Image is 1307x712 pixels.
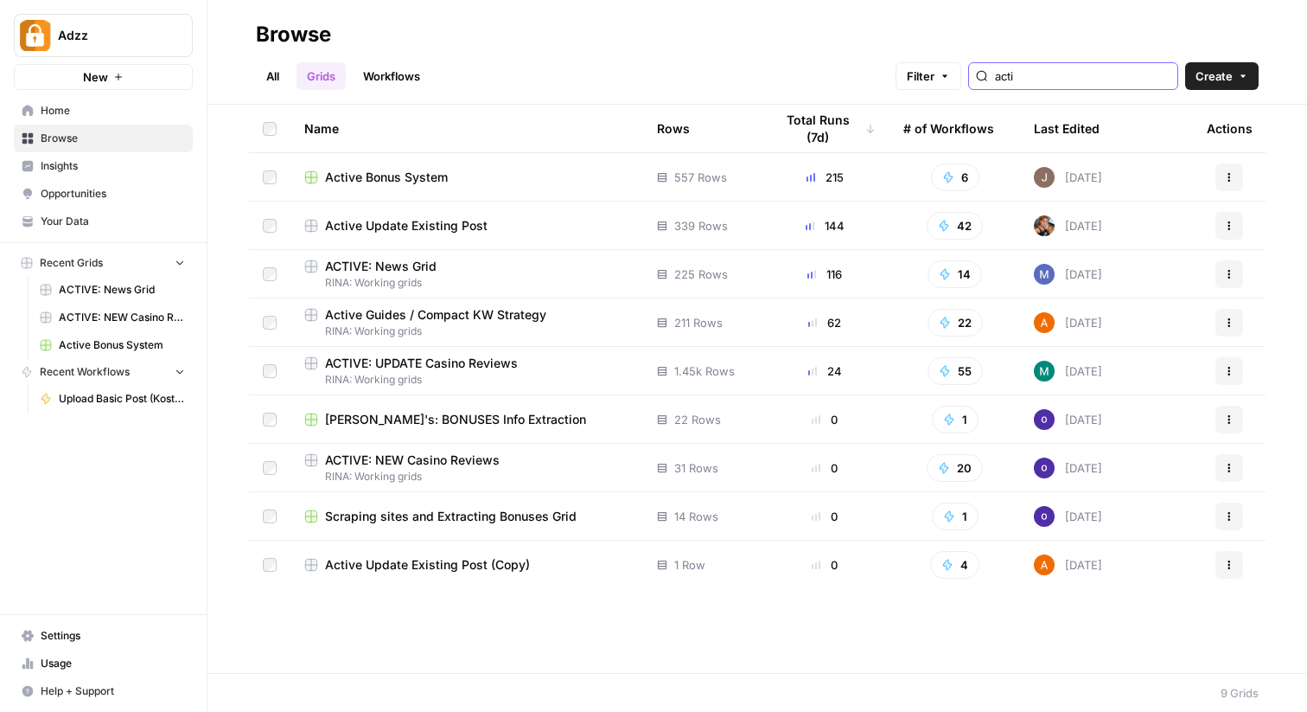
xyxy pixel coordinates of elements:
button: Filter [896,62,961,90]
input: Search [995,67,1170,85]
div: [DATE] [1034,167,1102,188]
a: ACTIVE: NEW Casino ReviewsRINA: Working grids [304,452,629,484]
img: 1uqwqwywk0hvkeqipwlzjk5gjbnq [1034,312,1055,333]
span: Recent Workflows [40,364,130,380]
div: 0 [774,508,876,525]
img: nmxawk7762aq8nwt4bciot6986w0 [1034,264,1055,285]
span: 557 Rows [674,169,727,186]
button: 22 [928,309,983,337]
span: RINA: Working grids [304,324,629,339]
a: ACTIVE: UPDATE Casino ReviewsRINA: Working grids [304,355,629,388]
span: 31 Rows [674,459,718,477]
div: 144 [774,217,876,234]
div: Browse [256,21,331,48]
a: Browse [14,125,193,152]
a: Active Bonus System [304,169,629,186]
span: RINA: Working grids [304,469,629,484]
span: ACTIVE: UPDATE Casino Reviews [325,355,518,372]
div: 62 [774,314,876,331]
a: Your Data [14,208,193,235]
div: 0 [774,556,876,574]
span: Recent Grids [40,255,103,271]
span: Usage [41,656,185,671]
div: [DATE] [1034,215,1102,236]
span: ACTIVE: News Grid [325,258,437,275]
div: 24 [774,362,876,380]
button: 4 [930,551,979,579]
div: 9 Grids [1221,684,1259,702]
img: slv4rmlya7xgt16jt05r5wgtlzht [1034,361,1055,382]
span: Upload Basic Post (Kostya) [59,391,185,407]
button: 1 [932,406,979,433]
img: qk6vosqy2sb4ovvtvs3gguwethpi [1034,167,1055,188]
div: 0 [774,411,876,428]
span: Insights [41,158,185,174]
div: [DATE] [1034,555,1102,575]
span: 1 Row [674,556,705,574]
span: 14 Rows [674,508,718,525]
span: RINA: Working grids [304,275,629,291]
button: Recent Grids [14,250,193,276]
span: New [83,68,108,86]
span: Opportunities [41,186,185,202]
div: [DATE] [1034,458,1102,478]
span: Active Bonus System [325,169,448,186]
span: ACTIVE: NEW Casino Reviews [325,452,500,469]
button: Workspace: Adzz [14,14,193,57]
span: 211 Rows [674,314,723,331]
div: [DATE] [1034,506,1102,527]
img: Adzz Logo [20,20,51,51]
img: c47u9ku7g2b7umnumlgy64eel5a2 [1034,409,1055,430]
div: [DATE] [1034,409,1102,430]
a: Usage [14,650,193,677]
div: 0 [774,459,876,477]
a: Opportunities [14,180,193,208]
button: Help + Support [14,677,193,705]
span: 22 Rows [674,411,721,428]
img: c47u9ku7g2b7umnumlgy64eel5a2 [1034,458,1055,478]
span: Your Data [41,214,185,229]
span: ACTIVE: News Grid [59,282,185,298]
a: Active Update Existing Post [304,217,629,234]
a: Active Guides / Compact KW StrategyRINA: Working grids [304,306,629,339]
span: 225 Rows [674,266,728,283]
a: Home [14,97,193,125]
span: Create [1195,67,1233,85]
div: 215 [774,169,876,186]
span: Adzz [58,27,163,44]
span: Scraping sites and Extracting Bonuses Grid [325,508,577,525]
span: Active Update Existing Post [325,217,488,234]
span: Browse [41,131,185,146]
img: nwfydx8388vtdjnj28izaazbsiv8 [1034,215,1055,236]
button: New [14,64,193,90]
a: Active Update Existing Post (Copy) [304,556,629,574]
span: 1.45k Rows [674,362,735,380]
span: Active Bonus System [59,337,185,353]
img: c47u9ku7g2b7umnumlgy64eel5a2 [1034,506,1055,527]
a: Workflows [353,62,430,90]
button: 6 [931,164,979,191]
span: Active Update Existing Post (Copy) [325,556,530,574]
a: ACTIVE: News Grid [32,276,193,304]
button: Create [1185,62,1259,90]
div: 116 [774,266,876,283]
div: Name [304,105,629,152]
button: 20 [927,454,983,482]
div: Rows [657,105,690,152]
button: 1 [932,503,979,530]
img: 1uqwqwywk0hvkeqipwlzjk5gjbnq [1034,555,1055,575]
a: Scraping sites and Extracting Bonuses Grid [304,508,629,525]
div: Actions [1207,105,1253,152]
a: Insights [14,152,193,180]
span: Active Guides / Compact KW Strategy [325,306,546,324]
div: Total Runs (7d) [774,105,876,152]
a: Upload Basic Post (Kostya) [32,385,193,413]
a: [PERSON_NAME]'s: BONUSES Info Extraction [304,411,629,428]
a: All [256,62,290,90]
span: Home [41,103,185,119]
a: Active Bonus System [32,331,193,359]
button: 55 [928,357,983,385]
div: Last Edited [1034,105,1100,152]
span: Settings [41,628,185,644]
span: Help + Support [41,683,185,699]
